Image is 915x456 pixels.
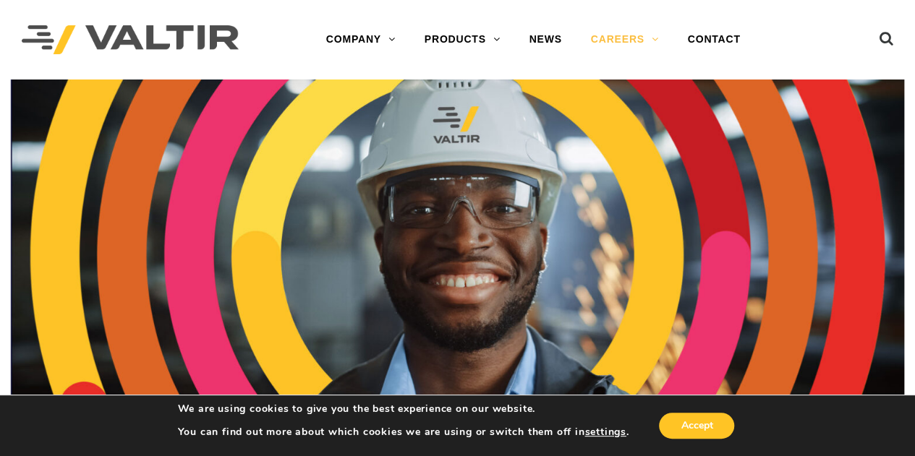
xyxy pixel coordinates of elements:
img: Valtir [22,25,239,55]
a: CONTACT [673,25,755,54]
button: settings [584,426,626,439]
img: Careers_Header [11,79,904,431]
p: We are using cookies to give you the best experience on our website. [178,403,629,416]
a: COMPANY [312,25,410,54]
a: PRODUCTS [410,25,515,54]
p: You can find out more about which cookies we are using or switch them off in . [178,426,629,439]
a: NEWS [514,25,576,54]
button: Accept [659,413,734,439]
a: CAREERS [576,25,673,54]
